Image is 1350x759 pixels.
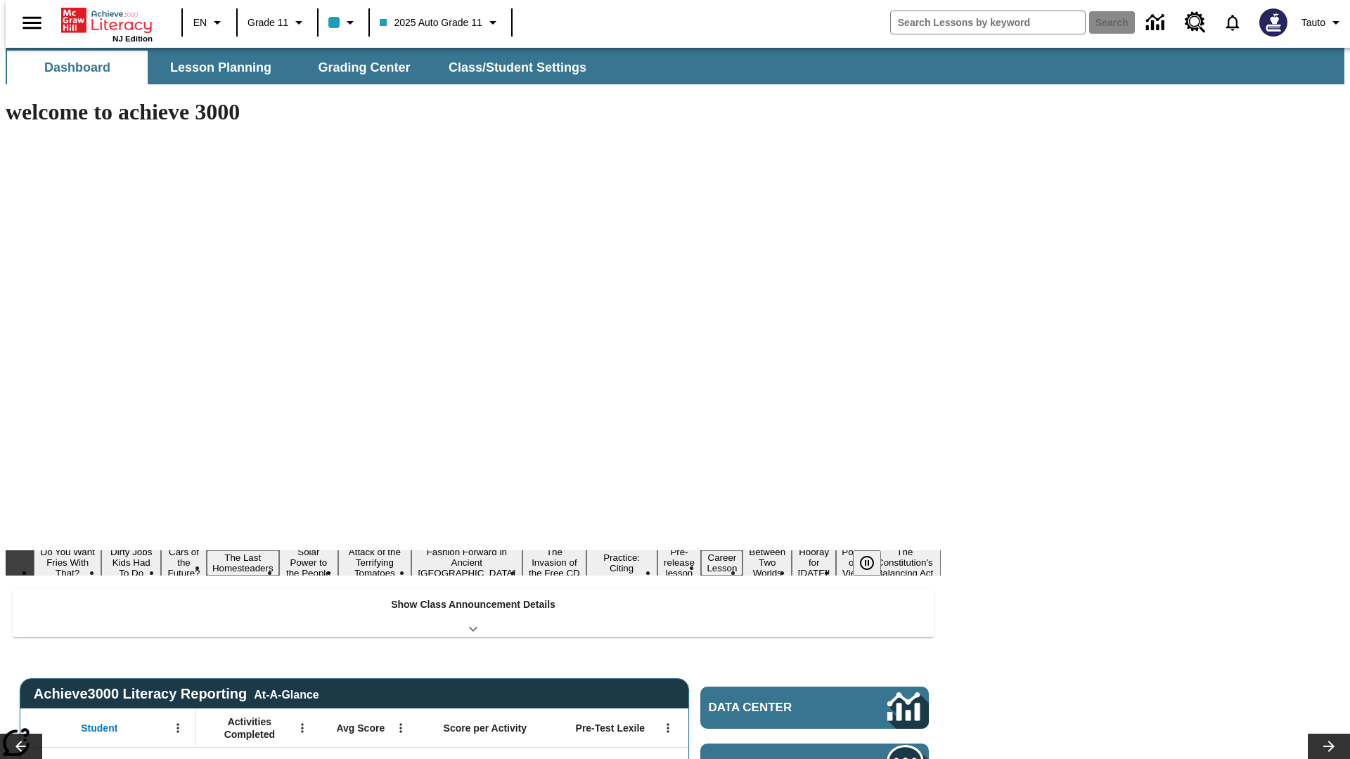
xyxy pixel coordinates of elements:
span: NJ Edition [112,34,153,43]
button: Slide 5 Solar Power to the People [279,545,339,580]
div: At-A-Glance [254,686,319,701]
button: Slide 12 Between Two Worlds [742,545,792,580]
div: SubNavbar [6,51,599,84]
button: Slide 7 Fashion Forward in Ancient Rome [411,545,522,580]
span: Grade 11 [247,15,288,30]
a: Resource Center, Will open in new tab [1176,4,1214,41]
button: Slide 1 Do You Want Fries With That? [34,545,101,580]
button: Slide 14 Point of View [836,545,868,580]
button: Lesson Planning [150,51,291,84]
button: Profile/Settings [1296,10,1350,35]
button: Slide 10 Pre-release lesson [657,545,702,580]
button: Open Menu [657,718,679,739]
span: Score per Activity [444,722,527,734]
a: Data Center [1138,4,1176,42]
button: Class color is light blue. Change class color [323,10,364,35]
button: Grading Center [294,51,435,84]
p: Show Class Announcement Details [391,597,555,612]
h1: welcome to achieve 3000 [6,99,941,125]
a: Data Center [700,687,929,729]
button: Slide 6 Attack of the Terrifying Tomatoes [338,545,411,580]
button: Select a new avatar [1251,4,1296,41]
button: Slide 4 The Last Homesteaders [207,550,279,576]
button: Language: EN, Select a language [187,10,232,35]
button: Lesson carousel, Next [1308,734,1350,759]
button: Open side menu [11,2,53,44]
a: Home [61,6,153,34]
button: Slide 8 The Invasion of the Free CD [522,545,586,580]
span: Achieve3000 Literacy Reporting [34,686,319,702]
input: search field [891,11,1085,34]
div: SubNavbar [6,48,1344,84]
span: Tauto [1301,15,1325,30]
button: Slide 9 Mixed Practice: Citing Evidence [586,540,657,586]
span: Activities Completed [203,715,296,741]
button: Class/Student Settings [437,51,598,84]
span: 2025 Auto Grade 11 [380,15,482,30]
button: Slide 3 Cars of the Future? [161,545,207,580]
button: Slide 13 Hooray for Constitution Day! [792,545,836,580]
button: Grade: Grade 11, Select a grade [242,10,313,35]
div: Pause [853,550,895,576]
img: Avatar [1259,8,1287,37]
button: Pause [853,550,881,576]
button: Open Menu [390,718,411,739]
button: Open Menu [167,718,188,739]
div: Show Class Announcement Details [13,589,934,637]
button: Slide 2 Dirty Jobs Kids Had To Do [101,545,161,580]
div: Home [61,5,153,43]
span: Avg Score [336,722,385,734]
a: Notifications [1214,4,1251,41]
span: Student [81,722,117,734]
span: Pre-Test Lexile [576,722,645,734]
button: Class: 2025 Auto Grade 11, Select your class [374,10,506,35]
button: Dashboard [7,51,148,84]
button: Open Menu [292,718,313,739]
span: Data Center [709,701,840,715]
button: Slide 11 Career Lesson [701,550,742,576]
span: EN [193,15,207,30]
button: Slide 15 The Constitution's Balancing Act [869,545,941,580]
